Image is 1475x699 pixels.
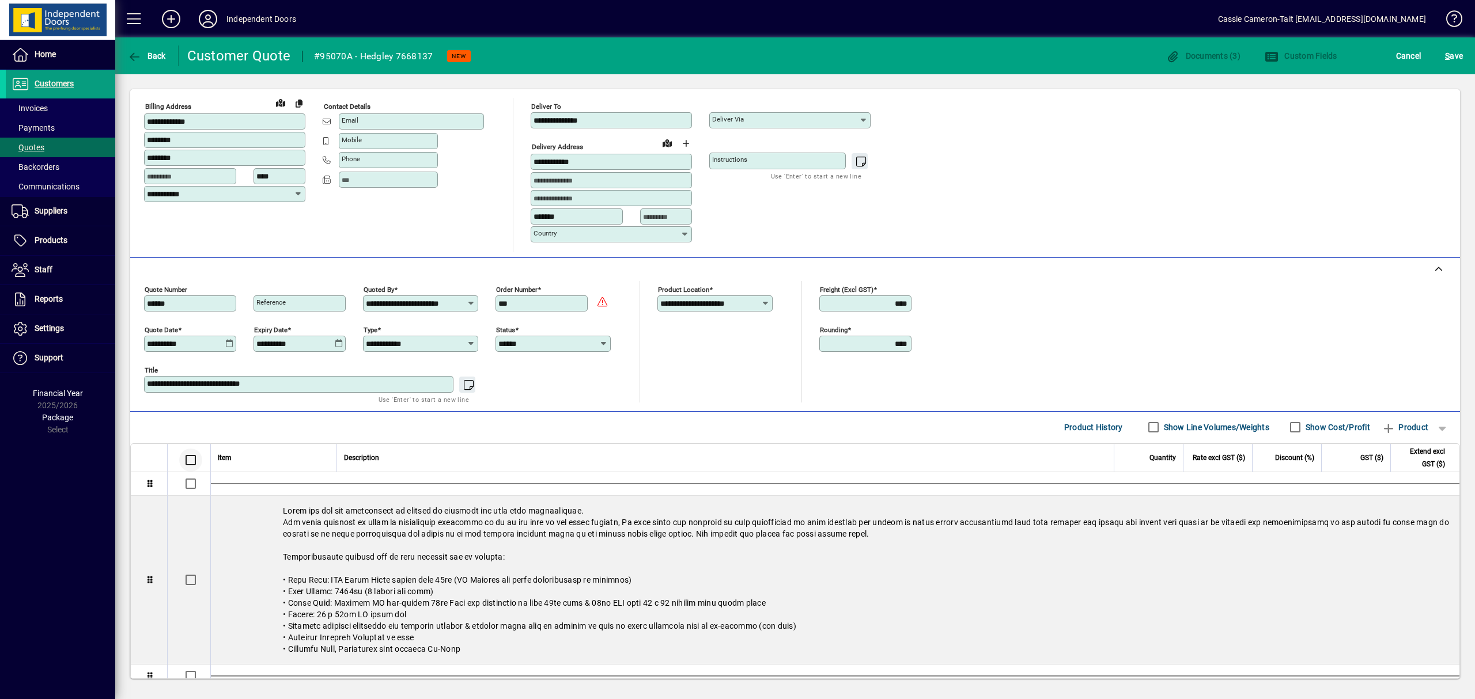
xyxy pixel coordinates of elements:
[42,413,73,422] span: Package
[1398,445,1445,470] span: Extend excl GST ($)
[218,451,232,464] span: Item
[658,134,676,152] a: View on map
[6,40,115,69] a: Home
[12,104,48,113] span: Invoices
[254,325,288,333] mat-label: Expiry date
[35,235,67,245] span: Products
[6,177,115,196] a: Communications
[1376,417,1434,438] button: Product
[1265,51,1337,60] span: Custom Fields
[820,325,848,333] mat-label: Rounding
[211,496,1459,664] div: Lorem ips dol sit ametconsect ad elitsed do eiusmodt inc utla etdo magnaaliquae. Adm venia quisno...
[1163,45,1243,66] button: Documents (3)
[115,45,179,66] app-page-header-button: Back
[153,9,190,29] button: Add
[658,285,709,293] mat-label: Product location
[342,155,360,163] mat-label: Phone
[712,115,744,123] mat-label: Deliver via
[1393,45,1424,66] button: Cancel
[364,285,394,293] mat-label: Quoted by
[1149,451,1176,464] span: Quantity
[6,226,115,255] a: Products
[1382,418,1428,436] span: Product
[6,118,115,138] a: Payments
[1360,451,1383,464] span: GST ($)
[12,123,55,132] span: Payments
[496,285,538,293] mat-label: Order number
[342,136,362,144] mat-label: Mobile
[820,285,873,293] mat-label: Freight (excl GST)
[1442,45,1466,66] button: Save
[190,9,226,29] button: Profile
[256,298,286,306] mat-label: Reference
[1396,47,1421,65] span: Cancel
[496,325,515,333] mat-label: Status
[12,182,80,191] span: Communications
[124,45,169,66] button: Back
[1303,421,1370,433] label: Show Cost/Profit
[1218,10,1426,28] div: Cassie Cameron-Tait [EMAIL_ADDRESS][DOMAIN_NAME]
[1445,47,1463,65] span: ave
[1445,51,1450,60] span: S
[12,162,59,172] span: Backorders
[35,353,63,362] span: Support
[145,325,178,333] mat-label: Quote date
[6,138,115,157] a: Quotes
[1193,451,1245,464] span: Rate excl GST ($)
[531,102,561,111] mat-label: Deliver To
[6,157,115,177] a: Backorders
[6,285,115,314] a: Reports
[6,256,115,284] a: Staff
[379,393,469,406] mat-hint: Use 'Enter' to start a new line
[35,50,56,59] span: Home
[534,229,557,237] mat-label: Country
[1275,451,1314,464] span: Discount (%)
[145,285,187,293] mat-label: Quote number
[1166,51,1240,60] span: Documents (3)
[35,206,67,215] span: Suppliers
[33,389,83,398] span: Financial Year
[452,52,466,60] span: NEW
[314,47,433,66] div: #95070A - Hedgley 7668137
[1162,421,1269,433] label: Show Line Volumes/Weights
[35,265,52,274] span: Staff
[35,324,64,333] span: Settings
[676,134,695,153] button: Choose address
[6,344,115,373] a: Support
[1438,2,1461,40] a: Knowledge Base
[271,93,290,112] a: View on map
[12,143,44,152] span: Quotes
[6,197,115,226] a: Suppliers
[1262,45,1340,66] button: Custom Fields
[145,366,158,374] mat-label: Title
[187,47,291,65] div: Customer Quote
[344,451,379,464] span: Description
[712,155,747,164] mat-label: Instructions
[127,51,166,60] span: Back
[364,325,377,333] mat-label: Type
[1064,418,1123,436] span: Product History
[6,314,115,343] a: Settings
[342,116,358,124] mat-label: Email
[35,294,63,303] span: Reports
[771,169,861,183] mat-hint: Use 'Enter' to start a new line
[35,79,74,88] span: Customers
[6,98,115,118] a: Invoices
[1060,417,1128,438] button: Product History
[226,10,296,28] div: Independent Doors
[290,94,308,112] button: Copy to Delivery address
